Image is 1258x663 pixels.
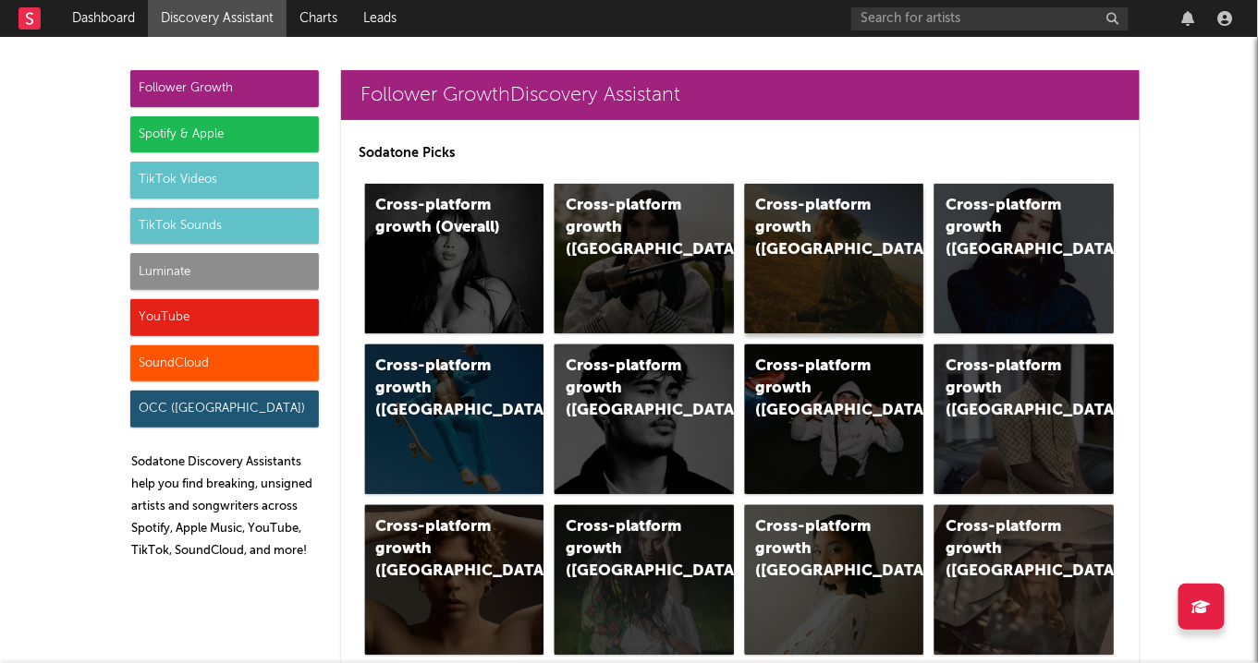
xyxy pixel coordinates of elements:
[132,452,319,562] p: Sodatone Discovery Assistants help you find breaking, unsigned artists and songwriters across Spo...
[365,505,544,655] a: Cross-platform growth ([GEOGRAPHIC_DATA])
[566,356,691,422] div: Cross-platform growth ([GEOGRAPHIC_DATA])
[745,344,924,494] a: Cross-platform growth ([GEOGRAPHIC_DATA]/GSA)
[130,345,319,382] div: SoundCloud
[934,184,1114,333] a: Cross-platform growth ([GEOGRAPHIC_DATA])
[130,116,319,153] div: Spotify & Apple
[130,253,319,290] div: Luminate
[130,162,319,199] div: TikTok Videos
[376,195,502,239] div: Cross-platform growth (Overall)
[566,516,691,583] div: Cross-platform growth ([GEOGRAPHIC_DATA])
[756,516,882,583] div: Cross-platform growth ([GEOGRAPHIC_DATA])
[376,356,502,422] div: Cross-platform growth ([GEOGRAPHIC_DATA])
[130,208,319,245] div: TikTok Sounds
[365,184,544,333] a: Cross-platform growth (Overall)
[851,7,1129,30] input: Search for artists
[946,195,1071,261] div: Cross-platform growth ([GEOGRAPHIC_DATA])
[365,344,544,494] a: Cross-platform growth ([GEOGRAPHIC_DATA])
[946,516,1071,583] div: Cross-platform growth ([GEOGRAPHIC_DATA])
[555,184,734,333] a: Cross-platform growth ([GEOGRAPHIC_DATA])
[745,505,924,655] a: Cross-platform growth ([GEOGRAPHIC_DATA])
[555,505,734,655] a: Cross-platform growth ([GEOGRAPHIC_DATA])
[376,516,502,583] div: Cross-platform growth ([GEOGRAPHIC_DATA])
[756,356,882,422] div: Cross-platform growth ([GEOGRAPHIC_DATA]/GSA)
[130,299,319,336] div: YouTube
[360,142,1121,164] p: Sodatone Picks
[745,184,924,333] a: Cross-platform growth ([GEOGRAPHIC_DATA])
[934,505,1114,655] a: Cross-platform growth ([GEOGRAPHIC_DATA])
[946,356,1071,422] div: Cross-platform growth ([GEOGRAPHIC_DATA])
[555,344,734,494] a: Cross-platform growth ([GEOGRAPHIC_DATA])
[566,195,691,261] div: Cross-platform growth ([GEOGRAPHIC_DATA])
[130,70,319,107] div: Follower Growth
[934,344,1114,494] a: Cross-platform growth ([GEOGRAPHIC_DATA])
[130,391,319,428] div: OCC ([GEOGRAPHIC_DATA])
[341,70,1140,120] a: Follower GrowthDiscovery Assistant
[756,195,882,261] div: Cross-platform growth ([GEOGRAPHIC_DATA])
